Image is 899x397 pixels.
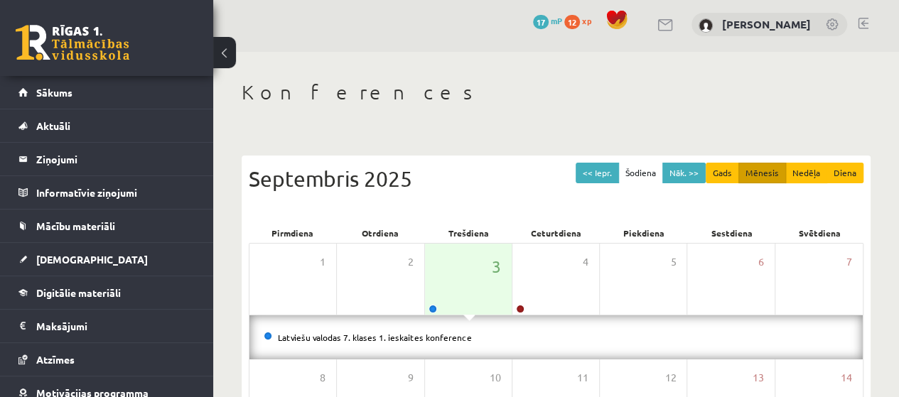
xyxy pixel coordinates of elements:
a: Ziņojumi [18,143,195,175]
a: Latviešu valodas 7. klases 1. ieskaites konference [278,332,472,343]
a: [PERSON_NAME] [722,17,811,31]
a: Maksājumi [18,310,195,342]
span: 3 [492,254,501,278]
div: Svētdiena [775,223,863,243]
a: 12 xp [564,15,598,26]
button: Nāk. >> [662,163,706,183]
span: Sākums [36,86,72,99]
span: 1 [320,254,325,270]
span: 13 [753,370,764,386]
a: Mācību materiāli [18,210,195,242]
span: 12 [564,15,580,29]
a: Aktuāli [18,109,195,142]
span: 7 [846,254,852,270]
span: 11 [577,370,588,386]
div: Trešdiena [424,223,512,243]
a: 17 mP [533,15,562,26]
a: Sākums [18,76,195,109]
span: mP [551,15,562,26]
span: Mācību materiāli [36,219,115,232]
legend: Informatīvie ziņojumi [36,176,195,209]
div: Sestdiena [688,223,776,243]
span: Aktuāli [36,119,70,132]
span: 8 [320,370,325,386]
div: Piekdiena [600,223,688,243]
h1: Konferences [242,80,871,104]
button: Mēnesis [738,163,786,183]
img: Jānis Caucis [699,18,713,33]
a: Digitālie materiāli [18,276,195,309]
span: 5 [670,254,676,270]
legend: Maksājumi [36,310,195,342]
div: Pirmdiena [249,223,337,243]
span: 6 [758,254,764,270]
span: 10 [490,370,501,386]
a: Informatīvie ziņojumi [18,176,195,209]
span: Atzīmes [36,353,75,366]
button: Diena [827,163,863,183]
span: xp [582,15,591,26]
div: Ceturtdiena [512,223,601,243]
span: 9 [408,370,414,386]
div: Septembris 2025 [249,163,863,195]
span: 17 [533,15,549,29]
span: 2 [408,254,414,270]
a: Rīgas 1. Tālmācības vidusskola [16,25,129,60]
legend: Ziņojumi [36,143,195,175]
a: Atzīmes [18,343,195,376]
div: Otrdiena [337,223,425,243]
a: [DEMOGRAPHIC_DATA] [18,243,195,276]
button: Nedēļa [785,163,827,183]
span: 14 [841,370,852,386]
span: [DEMOGRAPHIC_DATA] [36,253,148,266]
button: Šodiena [618,163,663,183]
span: 12 [664,370,676,386]
button: Gads [706,163,739,183]
span: Digitālie materiāli [36,286,121,299]
button: << Iepr. [576,163,619,183]
span: 4 [583,254,588,270]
